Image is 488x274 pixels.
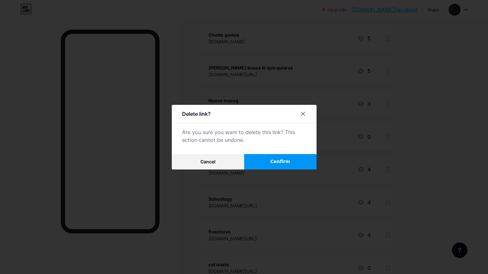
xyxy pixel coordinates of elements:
[182,110,211,118] div: Delete link?
[270,158,290,165] span: Confirm
[172,154,244,169] button: Cancel
[182,128,306,144] div: Are you sure you want to delete this link? This action cannot be undone.
[244,154,317,169] button: Confirm
[200,159,216,164] span: Cancel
